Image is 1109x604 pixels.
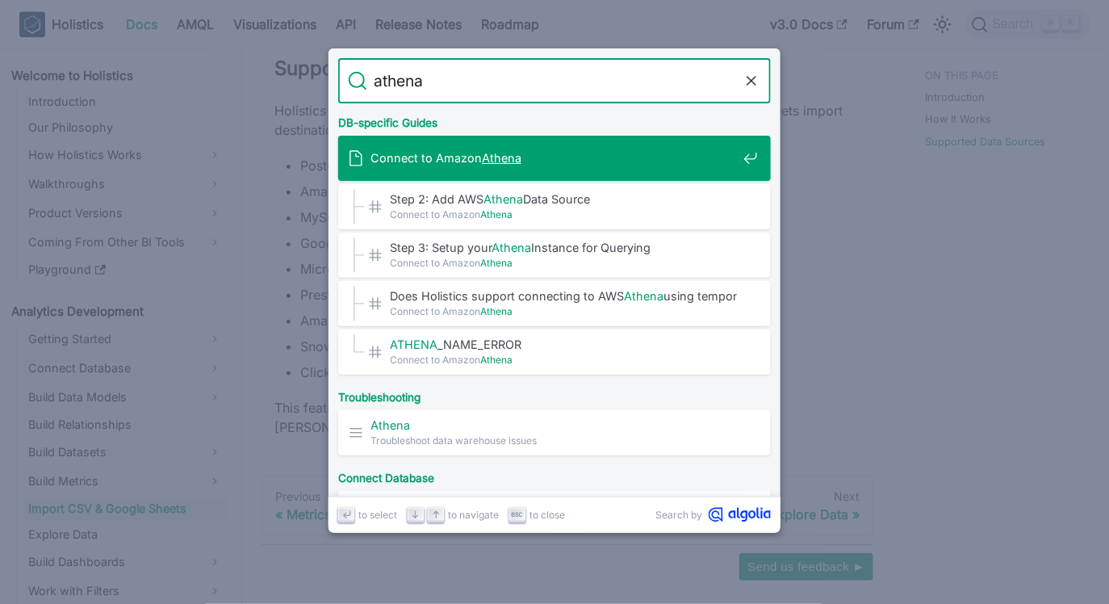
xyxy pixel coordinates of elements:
mark: Athena [482,151,521,165]
a: Connect to AmazonAthena [338,136,771,181]
span: Connect to Amazon [390,207,737,222]
span: Connect to Amazon [390,255,737,271]
span: to close [529,507,565,522]
span: _NAME_ERROR​ [390,337,737,352]
span: Search by [655,507,702,522]
mark: Athena [480,257,513,269]
a: Search byAlgolia [655,507,771,522]
mark: Athena [483,192,523,206]
mark: Athena [480,305,513,317]
a: Step 2: Add AWSAthenaData Source​Connect to AmazonAthena [338,184,771,229]
mark: ATHENA [390,338,437,351]
span: to select [358,507,397,522]
div: DB-specific Guides [335,103,774,136]
a: AthenaTroubleshoot data warehouse issues [338,410,771,455]
span: to navigate [448,507,499,522]
a: AmazonAthenaSupported Databases (Data Sources) [338,491,771,536]
input: Search docs [367,58,742,103]
span: Connect to Amazon [370,150,737,166]
span: Troubleshoot data warehouse issues [370,433,737,448]
mark: Athena [624,289,663,303]
svg: Escape key [511,509,523,521]
div: Troubleshooting [335,378,774,410]
a: Does Holistics support connecting to AWSAthenausing temporary credentials?​Connect to AmazonAthena [338,281,771,326]
mark: Athena [370,418,410,432]
mark: Athena [480,354,513,366]
svg: Enter key [341,509,353,521]
span: Connect to Amazon [390,304,737,319]
span: Does Holistics support connecting to AWS using temporary credentials?​ [390,288,737,304]
svg: Arrow up [430,509,442,521]
mark: Athena [480,208,513,220]
button: Clear the query [742,71,761,90]
a: ATHENA_NAME_ERROR​Connect to AmazonAthena [338,329,771,375]
mark: Athena [492,241,531,254]
span: Step 3: Setup your Instance for Querying​ [390,240,737,255]
svg: Arrow down [409,509,421,521]
span: Step 2: Add AWS Data Source​ [390,191,737,207]
a: Step 3: Setup yourAthenaInstance for Querying​Connect to AmazonAthena [338,233,771,278]
div: Connect Database [335,459,774,491]
svg: Algolia [709,507,771,522]
span: Connect to Amazon [390,352,737,367]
